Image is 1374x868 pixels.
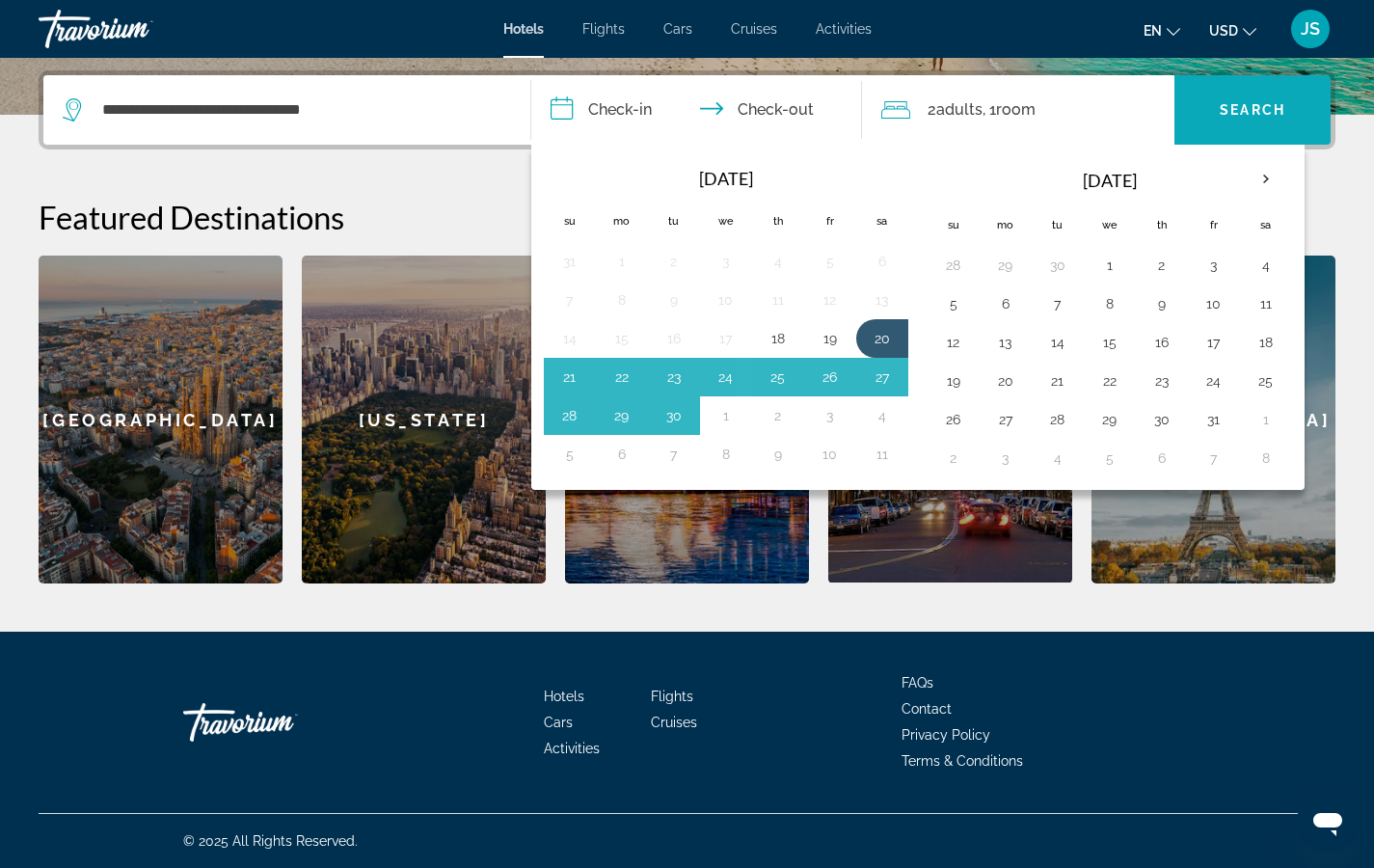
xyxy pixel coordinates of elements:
[938,406,969,433] button: Day 26
[544,689,584,704] a: Hotels
[1094,406,1125,433] button: Day 29
[816,21,872,37] a: Activities
[39,4,231,54] a: Travorium
[39,198,1335,236] h2: Featured Destinations
[43,75,1331,145] div: Search widget
[862,75,1174,145] button: Travelers: 2 adults, 0 children
[938,367,969,394] button: Day 19
[596,157,856,200] th: [DATE]
[606,248,637,275] button: Day 1
[1042,367,1073,394] button: Day 21
[1146,252,1177,279] button: Day 2
[1251,445,1281,472] button: Day 8
[606,364,637,391] button: Day 22
[1220,102,1285,118] span: Search
[815,286,846,313] button: Day 12
[1094,329,1125,356] button: Day 15
[1285,9,1335,49] button: User Menu
[1199,290,1229,317] button: Day 10
[1042,445,1073,472] button: Day 4
[554,364,585,391] button: Day 21
[902,675,933,691] span: FAQs
[990,406,1021,433] button: Day 27
[711,402,741,429] button: Day 1
[815,364,846,391] button: Day 26
[1251,406,1281,433] button: Day 1
[1251,367,1281,394] button: Day 25
[1094,252,1125,279] button: Day 1
[544,715,573,730] a: Cars
[1174,75,1331,145] button: Search
[763,441,794,468] button: Day 9
[1042,329,1073,356] button: Day 14
[606,325,637,352] button: Day 15
[980,157,1240,203] th: [DATE]
[763,402,794,429] button: Day 2
[1199,252,1229,279] button: Day 3
[938,329,969,356] button: Day 12
[731,21,777,37] a: Cruises
[1094,367,1125,394] button: Day 22
[936,100,983,119] span: Adults
[606,286,637,313] button: Day 8
[1199,445,1229,472] button: Day 7
[1146,406,1177,433] button: Day 30
[606,441,637,468] button: Day 6
[582,21,625,37] a: Flights
[1094,445,1125,472] button: Day 5
[902,727,990,743] a: Privacy Policy
[1199,367,1229,394] button: Day 24
[990,290,1021,317] button: Day 6
[1199,406,1229,433] button: Day 31
[1146,445,1177,472] button: Day 6
[659,441,689,468] button: Day 7
[663,21,692,37] a: Cars
[1251,290,1281,317] button: Day 11
[659,286,689,313] button: Day 9
[763,325,794,352] button: Day 18
[902,753,1023,769] a: Terms & Conditions
[531,75,863,145] button: Check in and out dates
[928,96,983,123] span: 2
[1251,329,1281,356] button: Day 18
[39,256,283,583] a: [GEOGRAPHIC_DATA]
[867,286,898,313] button: Day 13
[183,693,376,751] a: Travorium
[990,252,1021,279] button: Day 29
[651,715,697,730] a: Cruises
[938,290,969,317] button: Day 5
[554,441,585,468] button: Day 5
[711,441,741,468] button: Day 8
[659,248,689,275] button: Day 2
[1297,791,1359,853] iframe: Button to launch messaging window
[990,367,1021,394] button: Day 20
[1146,367,1177,394] button: Day 23
[554,286,585,313] button: Day 7
[1144,23,1162,39] span: en
[902,701,952,717] a: Contact
[990,445,1021,472] button: Day 3
[711,364,741,391] button: Day 24
[867,364,898,391] button: Day 27
[651,689,693,704] a: Flights
[302,256,546,583] a: [US_STATE]
[659,364,689,391] button: Day 23
[606,402,637,429] button: Day 29
[554,248,585,275] button: Day 31
[544,741,600,756] a: Activities
[815,325,846,352] button: Day 19
[503,21,544,37] span: Hotels
[1301,19,1320,39] span: JS
[554,402,585,429] button: Day 28
[1042,252,1073,279] button: Day 30
[938,252,969,279] button: Day 28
